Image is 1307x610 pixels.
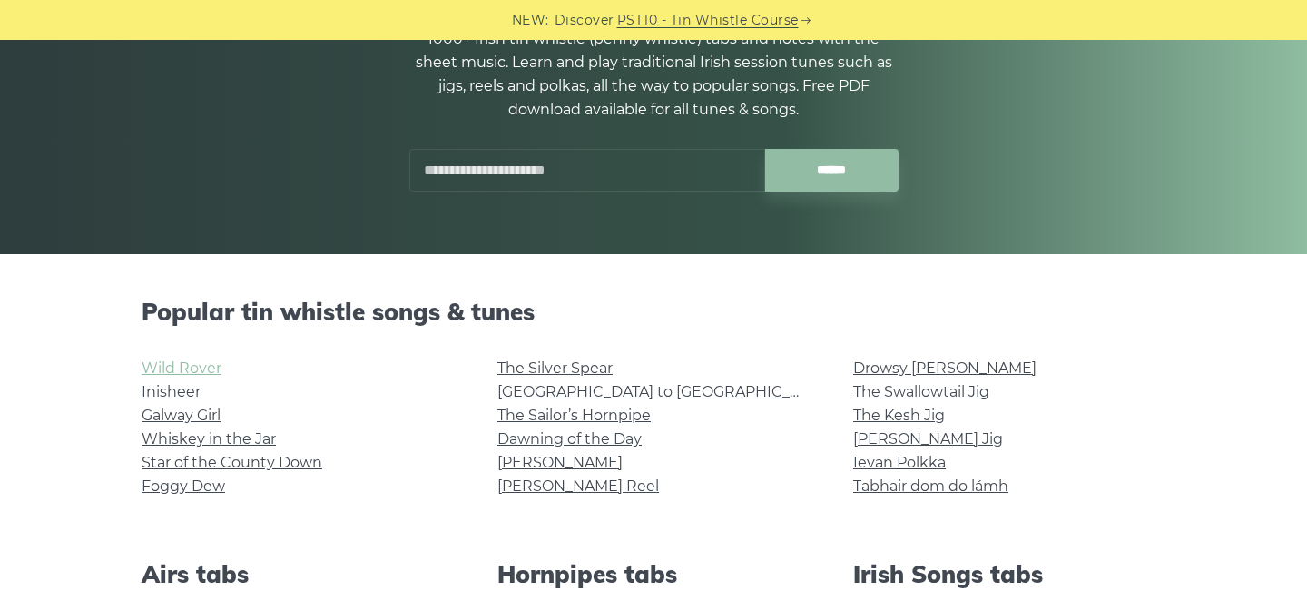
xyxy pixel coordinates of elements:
span: NEW: [512,10,549,31]
a: The Sailor’s Hornpipe [497,407,651,424]
a: Tabhair dom do lámh [853,477,1008,495]
a: The Kesh Jig [853,407,945,424]
a: Foggy Dew [142,477,225,495]
h2: Popular tin whistle songs & tunes [142,298,1165,326]
a: Drowsy [PERSON_NAME] [853,359,1037,377]
a: [PERSON_NAME] Reel [497,477,659,495]
a: [PERSON_NAME] Jig [853,430,1003,448]
a: Wild Rover [142,359,221,377]
a: [GEOGRAPHIC_DATA] to [GEOGRAPHIC_DATA] [497,383,832,400]
h2: Airs tabs [142,560,454,588]
a: Dawning of the Day [497,430,642,448]
a: Star of the County Down [142,454,322,471]
a: [PERSON_NAME] [497,454,623,471]
p: 1000+ Irish tin whistle (penny whistle) tabs and notes with the sheet music. Learn and play tradi... [408,27,899,122]
a: Whiskey in the Jar [142,430,276,448]
h2: Hornpipes tabs [497,560,810,588]
a: PST10 - Tin Whistle Course [617,10,799,31]
h2: Irish Songs tabs [853,560,1165,588]
a: The Swallowtail Jig [853,383,989,400]
span: Discover [555,10,614,31]
a: Inisheer [142,383,201,400]
a: Galway Girl [142,407,221,424]
a: The Silver Spear [497,359,613,377]
a: Ievan Polkka [853,454,946,471]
